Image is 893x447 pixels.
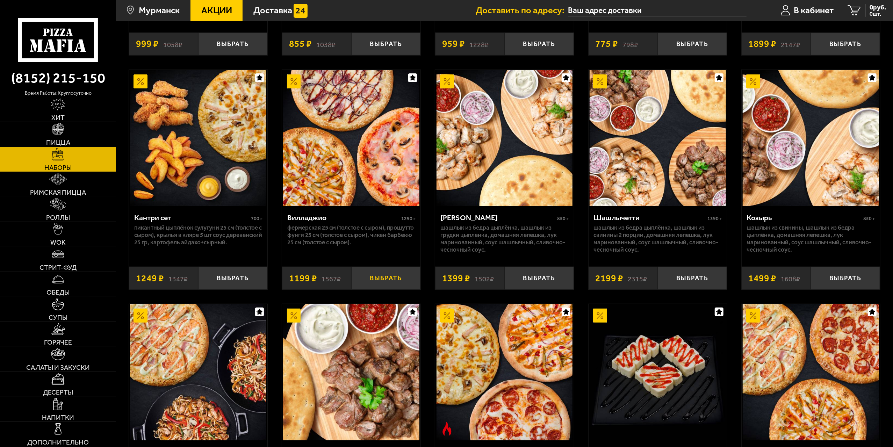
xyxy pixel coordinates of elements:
[44,339,72,346] span: Горячее
[811,33,880,55] button: Выбрать
[129,70,267,206] a: АкционныйКантри сет
[440,309,454,323] img: Акционный
[168,274,188,283] s: 1347 ₽
[437,70,573,206] img: Дон Цыпа
[43,389,73,396] span: Десерты
[44,164,72,171] span: Наборы
[42,414,74,421] span: Напитки
[134,309,147,323] img: Акционный
[282,70,420,206] a: АкционныйВилладжио
[442,39,465,49] span: 959 ₽
[742,70,880,206] a: АкционныйКозырь
[593,213,706,222] div: Шашлычетти
[435,304,574,440] a: АкционныйОстрое блюдоБеатриче
[129,304,267,440] a: АкционныйВилла Капри
[435,70,574,206] a: АкционныйДон Цыпа
[134,213,249,222] div: Кантри сет
[658,33,727,55] button: Выбрать
[628,274,647,283] s: 2315 ₽
[136,39,159,49] span: 999 ₽
[287,224,416,246] p: Фермерская 25 см (толстое с сыром), Прошутто Фунги 25 см (толстое с сыром), Чикен Барбекю 25 см (...
[589,304,727,440] a: АкционныйИскушение
[794,6,834,15] span: В кабинет
[475,274,494,283] s: 1502 ₽
[743,70,879,206] img: Козырь
[134,224,262,246] p: Пикантный цыплёнок сулугуни 25 см (толстое с сыром), крылья в кляре 5 шт соус деревенский 25 гр, ...
[742,304,880,440] a: АкционныйСупер Трио
[593,74,607,88] img: Акционный
[136,274,164,283] span: 1249 ₽
[781,39,800,49] s: 2147 ₽
[134,74,147,88] img: Акционный
[748,39,776,49] span: 1899 ₽
[39,264,77,271] span: Стрит-фуд
[747,224,875,254] p: шашлык из свинины, шашлык из бедра цыплёнка, домашняя лепешка, лук маринованный, соус шашлычный, ...
[505,267,574,289] button: Выбрать
[27,439,89,446] span: Дополнительно
[870,4,886,11] span: 0 руб.
[282,304,420,440] a: АкционныйСекрет Мафии
[130,304,266,440] img: Вилла Капри
[557,216,569,222] span: 850 г
[253,6,292,15] span: Доставка
[163,39,182,49] s: 1058 ₽
[590,70,726,206] img: Шашлычетти
[201,6,232,15] span: Акции
[50,239,66,246] span: WOK
[316,39,336,49] s: 1038 ₽
[283,70,419,206] img: Вилладжио
[322,274,341,283] s: 1567 ₽
[289,274,317,283] span: 1199 ₽
[707,216,722,222] span: 1390 г
[289,39,312,49] span: 855 ₽
[401,216,416,222] span: 1290 г
[593,309,607,323] img: Акционный
[440,74,454,88] img: Акционный
[595,39,618,49] span: 775 ₽
[748,274,776,283] span: 1499 ₽
[287,309,301,323] img: Акционный
[26,364,90,371] span: Салаты и закуски
[283,304,419,440] img: Секрет Мафии
[469,39,489,49] s: 1228 ₽
[351,267,420,289] button: Выбрать
[294,4,308,18] img: 15daf4d41897b9f0e9f617042186c801.svg
[287,213,399,222] div: Вилладжио
[589,70,727,206] a: АкционныйШашлычетти
[442,274,470,283] span: 1399 ₽
[595,274,623,283] span: 2199 ₽
[46,289,70,296] span: Обеды
[811,267,880,289] button: Выбрать
[781,274,800,283] s: 1608 ₽
[51,114,65,121] span: Хит
[130,70,266,206] img: Кантри сет
[593,224,722,254] p: шашлык из бедра цыплёнка, шашлык из свинины 2 порции, домашняя лепешка, лук маринованный, соус ша...
[46,214,70,221] span: Роллы
[870,11,886,17] span: 0 шт.
[437,304,573,440] img: Беатриче
[590,304,726,440] img: Искушение
[287,74,301,88] img: Акционный
[658,267,727,289] button: Выбрать
[251,216,262,222] span: 700 г
[46,139,70,146] span: Пицца
[505,33,574,55] button: Выбрать
[139,6,180,15] span: Мурманск
[440,224,569,254] p: шашлык из бедра цыплёнка, шашлык из грудки цыпленка, домашняя лепешка, лук маринованный, соус шаш...
[863,216,875,222] span: 850 г
[476,6,568,15] span: Доставить по адресу:
[440,422,454,436] img: Острое блюдо
[747,213,862,222] div: Козырь
[743,304,879,440] img: Супер Трио
[49,314,67,321] span: Супы
[746,74,760,88] img: Акционный
[622,39,638,49] s: 798 ₽
[351,33,420,55] button: Выбрать
[440,213,555,222] div: [PERSON_NAME]
[746,309,760,323] img: Акционный
[30,189,86,196] span: Римская пицца
[198,33,267,55] button: Выбрать
[568,4,747,17] input: Ваш адрес доставки
[198,267,267,289] button: Выбрать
